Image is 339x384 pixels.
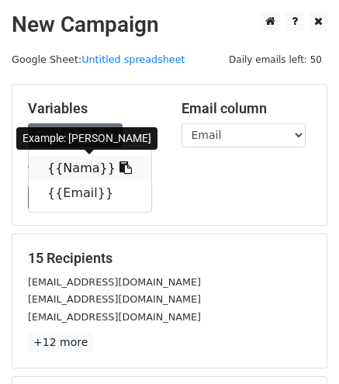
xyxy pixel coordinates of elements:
div: Example: [PERSON_NAME] [16,127,157,150]
small: [EMAIL_ADDRESS][DOMAIN_NAME] [28,276,201,288]
small: [EMAIL_ADDRESS][DOMAIN_NAME] [28,293,201,305]
a: +12 more [28,333,93,352]
a: {{Email}} [29,181,151,206]
h5: Variables [28,100,158,117]
a: {{Nama}} [29,156,151,181]
h5: Email column [182,100,312,117]
span: Daily emails left: 50 [223,51,327,68]
a: Daily emails left: 50 [223,54,327,65]
small: Google Sheet: [12,54,185,65]
h5: 15 Recipients [28,250,311,267]
iframe: Chat Widget [261,310,339,384]
a: Untitled spreadsheet [81,54,185,65]
small: [EMAIL_ADDRESS][DOMAIN_NAME] [28,311,201,323]
h2: New Campaign [12,12,327,38]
